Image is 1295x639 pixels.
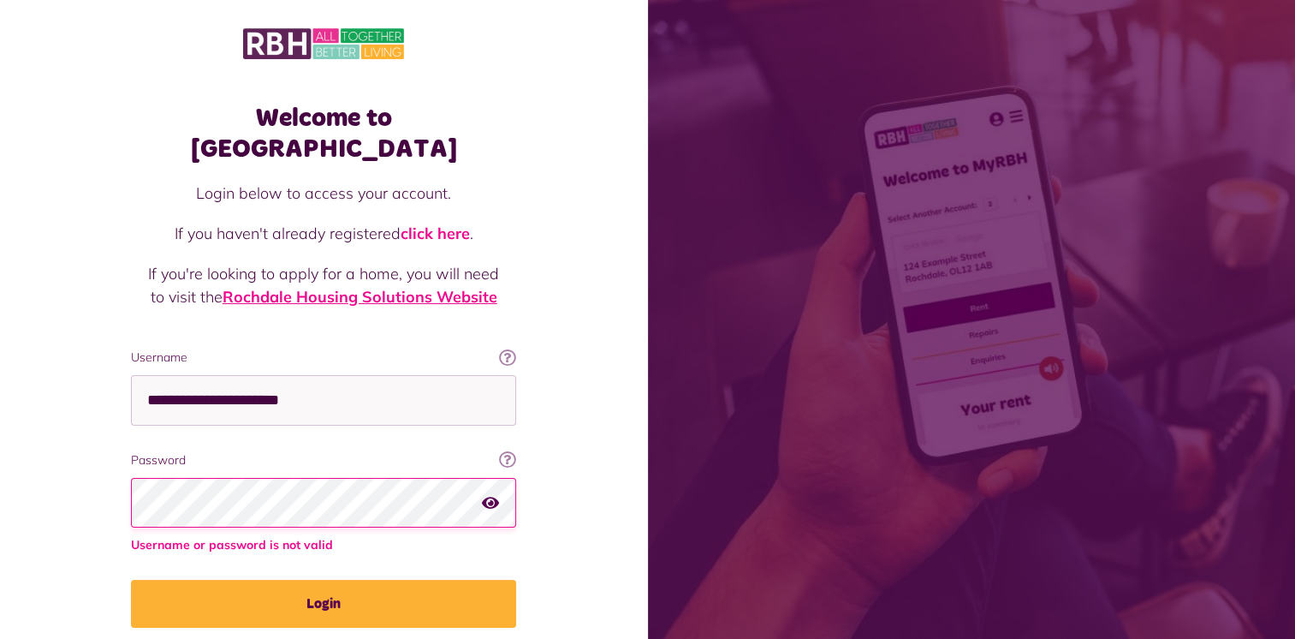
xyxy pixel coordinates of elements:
[401,224,470,243] a: click here
[131,103,516,164] h1: Welcome to [GEOGRAPHIC_DATA]
[131,580,516,628] button: Login
[148,182,499,205] p: Login below to access your account.
[243,26,404,62] img: MyRBH
[148,222,499,245] p: If you haven't already registered .
[131,451,516,469] label: Password
[131,349,516,367] label: Username
[223,287,497,307] a: Rochdale Housing Solutions Website
[131,536,516,554] span: Username or password is not valid
[148,262,499,308] p: If you're looking to apply for a home, you will need to visit the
